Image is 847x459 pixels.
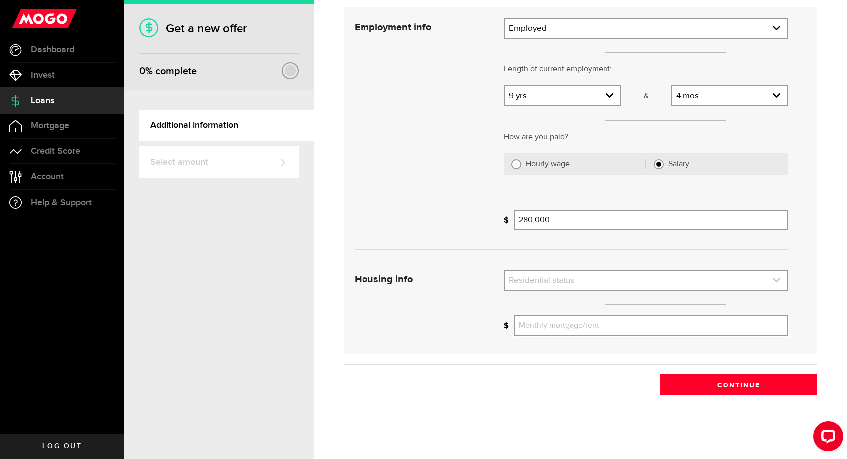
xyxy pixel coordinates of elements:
[31,121,69,130] span: Mortgage
[526,159,646,169] label: Hourly wage
[31,96,54,105] span: Loans
[805,417,847,459] iframe: LiveChat chat widget
[505,86,620,105] a: expand select
[505,271,787,290] a: expand select
[355,274,413,284] strong: Housing info
[504,131,788,143] p: How are you paid?
[139,146,299,178] a: Select amount
[621,90,671,102] p: &
[668,159,781,169] label: Salary
[672,86,787,105] a: expand select
[654,159,664,169] input: Salary
[139,65,145,77] span: 0
[511,159,521,169] input: Hourly wage
[139,21,299,36] h1: Get a new offer
[504,63,788,75] p: Length of current employment:
[31,172,64,181] span: Account
[355,22,431,32] strong: Employment info
[31,45,74,54] span: Dashboard
[660,374,817,395] button: Continue
[505,19,787,38] a: expand select
[139,110,314,141] a: Additional information
[139,62,197,80] div: % complete
[31,147,80,156] span: Credit Score
[42,443,82,450] span: Log out
[31,198,92,207] span: Help & Support
[31,71,55,80] span: Invest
